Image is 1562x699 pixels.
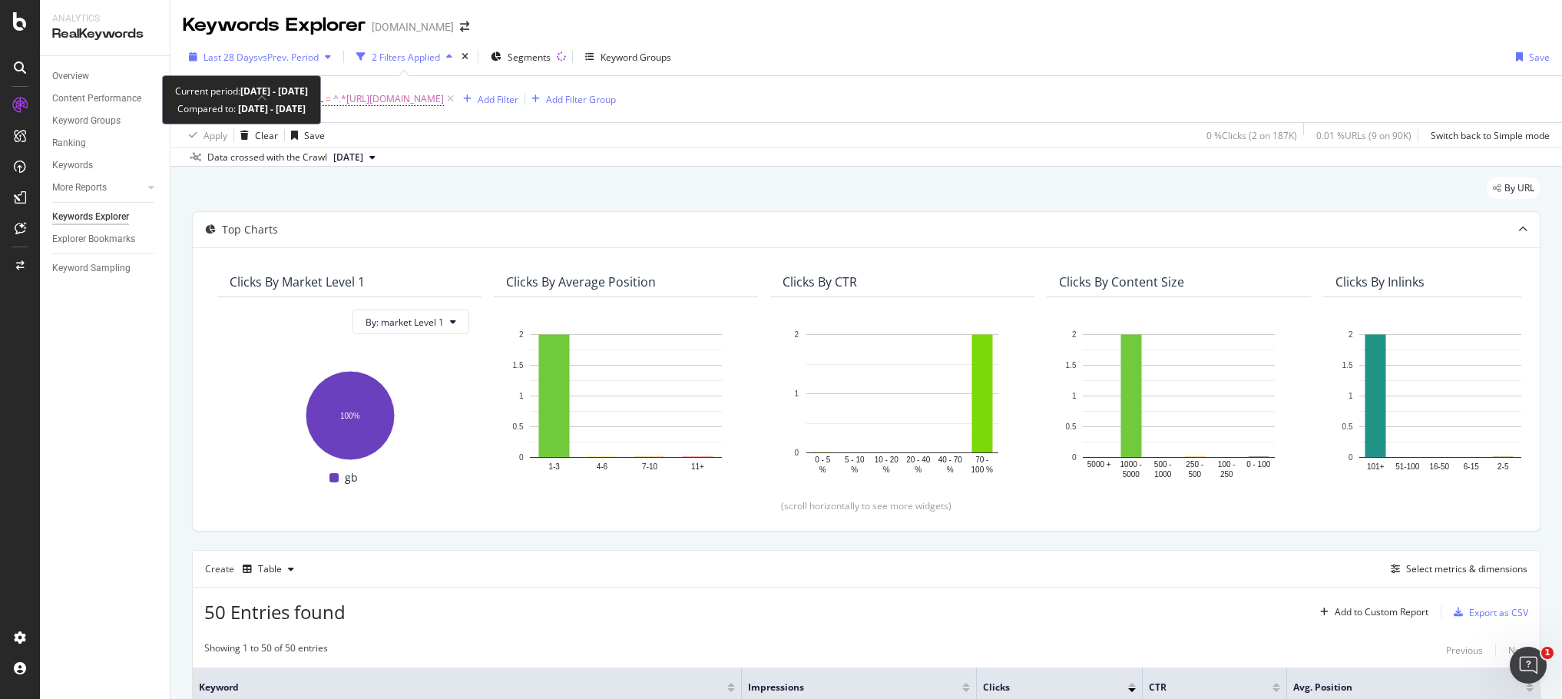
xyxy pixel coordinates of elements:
[457,90,518,108] button: Add Filter
[519,330,524,339] text: 2
[783,326,1022,475] svg: A chart.
[460,22,469,32] div: arrow-right-arrow-left
[52,260,131,277] div: Keyword Sampling
[237,557,300,581] button: Table
[1154,470,1172,479] text: 1000
[1123,470,1140,479] text: 5000
[983,681,1105,694] span: Clicks
[1059,274,1184,290] div: Clicks By Content Size
[1541,647,1554,659] span: 1
[642,462,657,471] text: 7-10
[236,102,306,115] b: [DATE] - [DATE]
[1220,470,1233,479] text: 250
[794,389,799,398] text: 1
[52,113,159,129] a: Keyword Groups
[485,45,557,69] button: Segments
[183,12,366,38] div: Keywords Explorer
[1464,462,1479,471] text: 6-15
[506,274,656,290] div: Clicks By Average Position
[52,209,159,225] a: Keywords Explorer
[1072,392,1077,400] text: 1
[601,51,671,64] div: Keyword Groups
[1072,453,1077,462] text: 0
[1349,453,1353,462] text: 0
[1149,681,1249,694] span: CTR
[52,135,159,151] a: Ranking
[1342,361,1353,369] text: 1.5
[52,180,107,196] div: More Reports
[506,326,746,481] svg: A chart.
[458,49,472,65] div: times
[1206,129,1297,142] div: 0 % Clicks ( 2 on 187K )
[258,565,282,574] div: Table
[579,45,677,69] button: Keyword Groups
[240,84,308,98] b: [DATE] - [DATE]
[372,51,440,64] div: 2 Filters Applied
[1218,460,1236,469] text: 100 -
[285,123,325,147] button: Save
[1072,330,1077,339] text: 2
[52,68,89,84] div: Overview
[222,222,278,237] div: Top Charts
[1293,681,1503,694] span: Avg. Position
[975,456,988,464] text: 70 -
[211,499,1521,512] div: (scroll horizontally to see more widgets)
[1406,562,1527,575] div: Select metrics & dimensions
[52,157,159,174] a: Keywords
[783,274,857,290] div: Clicks By CTR
[230,274,365,290] div: Clicks By market Level 1
[1508,644,1528,657] div: Next
[519,392,524,400] text: 1
[52,231,135,247] div: Explorer Bookmarks
[204,599,346,624] span: 50 Entries found
[1349,330,1353,339] text: 2
[52,231,159,247] a: Explorer Bookmarks
[478,93,518,106] div: Add Filter
[204,51,258,64] span: Last 28 Days
[1246,460,1271,469] text: 0 - 100
[205,557,300,581] div: Create
[234,123,278,147] button: Clear
[52,180,144,196] a: More Reports
[1087,460,1111,469] text: 5000 +
[938,456,963,464] text: 40 - 70
[1342,422,1353,431] text: 0.5
[52,209,129,225] div: Keywords Explorer
[851,465,858,474] text: %
[1395,462,1420,471] text: 51-100
[52,157,93,174] div: Keywords
[546,93,616,106] div: Add Filter Group
[513,361,524,369] text: 1.5
[1448,600,1528,624] button: Export as CSV
[366,316,444,329] span: By: market Level 1
[230,363,469,462] svg: A chart.
[183,45,337,69] button: Last 28 DaysvsPrev. Period
[340,412,360,420] text: 100%
[794,449,799,457] text: 0
[199,681,704,694] span: Keyword
[1059,326,1299,481] svg: A chart.
[1446,644,1483,657] div: Previous
[1487,177,1540,199] div: legacy label
[947,465,954,474] text: %
[352,310,469,334] button: By: market Level 1
[819,465,826,474] text: %
[1316,129,1411,142] div: 0.01 % URLs ( 9 on 90K )
[52,91,159,107] a: Content Performance
[875,456,899,464] text: 10 - 20
[513,422,524,431] text: 0.5
[183,123,227,147] button: Apply
[345,469,358,487] span: gb
[177,100,306,118] div: Compared to:
[1367,462,1385,471] text: 101+
[1497,462,1509,471] text: 2-5
[326,92,331,105] span: =
[1504,184,1534,193] span: By URL
[815,456,830,464] text: 0 - 5
[1335,608,1428,617] div: Add to Custom Report
[207,151,327,164] div: Data crossed with the Crawl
